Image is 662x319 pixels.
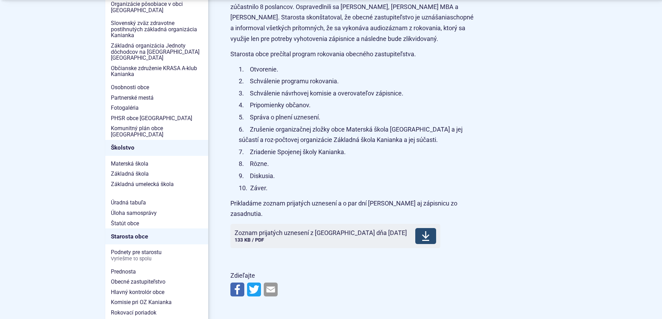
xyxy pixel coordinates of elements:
li: Otvorenie. [239,64,477,75]
a: Školstvo [105,140,208,156]
span: Obecné zastupiteľstvo [111,277,203,287]
a: Štatút obce [105,218,208,229]
span: Úloha samosprávy [111,208,203,218]
a: Materská škola [105,159,208,169]
span: Základná organizácia Jednoty dôchodcov na [GEOGRAPHIC_DATA] [GEOGRAPHIC_DATA] [111,41,203,63]
img: Zdieľať na Facebooku [230,283,244,296]
li: Záver. [239,183,477,194]
span: Školstvo [111,142,203,153]
a: Prednosta [105,267,208,277]
li: Pripomienky občanov. [239,100,477,111]
span: Úradná tabuľa [111,198,203,208]
a: Osobnosti obce [105,82,208,93]
a: Základná škola [105,169,208,179]
a: Podnety pre starostuVyriešme to spolu [105,247,208,263]
a: Fotogaléria [105,103,208,113]
a: Komisie pri OZ Kanianka [105,297,208,308]
a: Zoznam prijatých uznesení z [GEOGRAPHIC_DATA] dňa [DATE]133 KB / PDF [230,224,440,248]
span: Prednosta [111,267,203,277]
span: 133 KB / PDF [235,237,264,243]
p: Starosta obce prečítal program rokovania obecného zastupiteľstva. [230,49,477,60]
li: Zrušenie organizačnej zložky obce Materská škola [GEOGRAPHIC_DATA] a jej súčastí a roz-počtovej o... [239,124,477,145]
a: Obecné zastupiteľstvo [105,277,208,287]
span: PHSR obce [GEOGRAPHIC_DATA] [111,113,203,124]
a: Komunitný plán obce [GEOGRAPHIC_DATA] [105,123,208,140]
span: Slovenský zväz zdravotne postihnutých základná organizácia Kanianka [111,18,203,41]
span: Rokovací poriadok [111,308,203,318]
a: Starosta obce [105,228,208,244]
span: Hlavný kontrolór obce [111,287,203,297]
span: Komunitný plán obce [GEOGRAPHIC_DATA] [111,123,203,140]
li: Zriadenie Spojenej školy Kanianka. [239,147,477,158]
span: Občianske združenie KRASA A-klub Kanianka [111,63,203,79]
a: Úloha samosprávy [105,208,208,218]
span: Zoznam prijatých uznesení z [GEOGRAPHIC_DATA] dňa [DATE] [235,229,407,236]
img: Zdieľať na Twitteri [247,283,261,296]
span: Základná škola [111,169,203,179]
a: Partnerské mestá [105,93,208,103]
a: PHSR obce [GEOGRAPHIC_DATA] [105,113,208,124]
li: Diskusia. [239,171,477,182]
a: Základná organizácia Jednoty dôchodcov na [GEOGRAPHIC_DATA] [GEOGRAPHIC_DATA] [105,41,208,63]
span: Partnerské mestá [111,93,203,103]
p: Prikladáme zoznam prijatých uznesení a o par dní [PERSON_NAME] aj zápisnicu zo zasadnutia. [230,198,477,219]
li: Správa o plnení uznesení. [239,112,477,123]
p: Zdieľajte [230,270,477,281]
a: Rokovací poriadok [105,308,208,318]
li: Rôzne. [239,159,477,169]
li: Schválenie programu rokovania. [239,76,477,87]
span: Vyriešme to spolu [111,256,203,262]
a: Úradná tabuľa [105,198,208,208]
span: Podnety pre starostu [111,247,203,263]
a: Občianske združenie KRASA A-klub Kanianka [105,63,208,79]
li: Schválenie návrhovej komisie a overovateľov zápisnice. [239,88,477,99]
a: Slovenský zväz zdravotne postihnutých základná organizácia Kanianka [105,18,208,41]
a: Hlavný kontrolór obce [105,287,208,297]
span: Fotogaléria [111,103,203,113]
span: Starosta obce [111,231,203,242]
img: Zdieľať e-mailom [264,283,278,296]
span: Základná umelecká škola [111,179,203,190]
span: Osobnosti obce [111,82,203,93]
span: Štatút obce [111,218,203,229]
span: Komisie pri OZ Kanianka [111,297,203,308]
span: Materská škola [111,159,203,169]
a: Základná umelecká škola [105,179,208,190]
